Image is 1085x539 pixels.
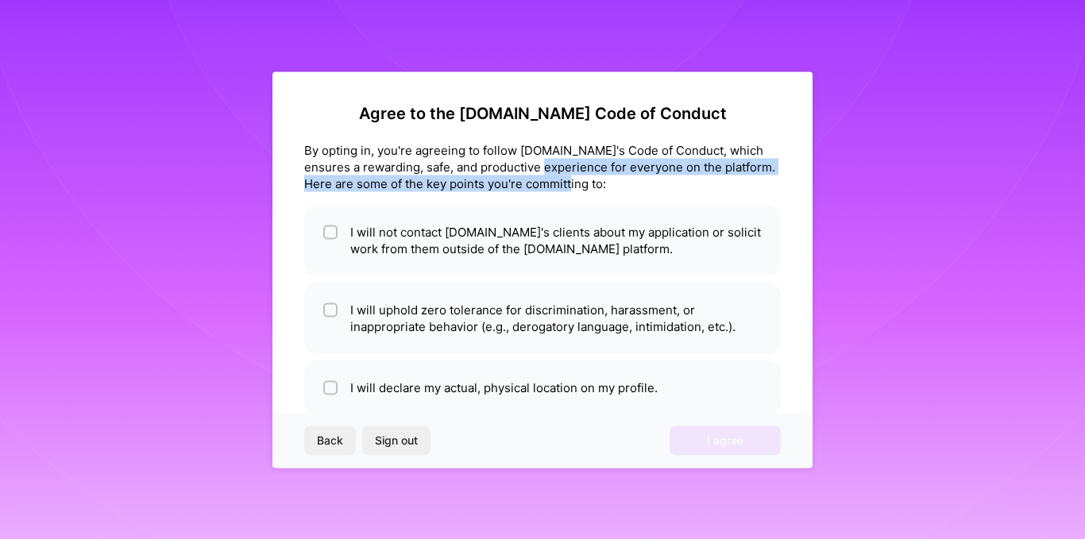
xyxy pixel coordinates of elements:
[375,433,418,449] span: Sign out
[304,282,781,353] li: I will uphold zero tolerance for discrimination, harassment, or inappropriate behavior (e.g., der...
[304,204,781,275] li: I will not contact [DOMAIN_NAME]'s clients about my application or solicit work from them outside...
[304,360,781,414] li: I will declare my actual, physical location on my profile.
[304,103,781,122] h2: Agree to the [DOMAIN_NAME] Code of Conduct
[362,426,431,455] button: Sign out
[317,433,343,449] span: Back
[304,426,356,455] button: Back
[304,141,781,191] div: By opting in, you're agreeing to follow [DOMAIN_NAME]'s Code of Conduct, which ensures a rewardin...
